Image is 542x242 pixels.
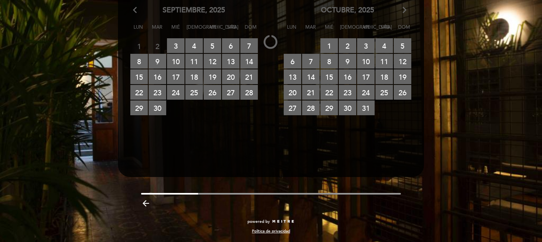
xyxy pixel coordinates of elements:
span: 9 [149,54,166,69]
span: Mié [168,23,184,38]
span: Mié [321,23,337,38]
span: 29 [130,100,148,115]
span: 2 [149,39,166,53]
span: 17 [357,69,375,84]
span: [DEMOGRAPHIC_DATA] [187,23,202,38]
a: Política de privacidad [252,228,290,234]
span: octubre, 2025 [321,5,374,16]
span: 22 [320,85,338,100]
span: 10 [167,54,185,69]
span: powered by [247,219,270,224]
span: Sáb [377,23,393,38]
span: 26 [394,85,411,100]
span: 24 [167,85,185,100]
span: 31 [357,100,375,115]
span: 6 [284,54,301,69]
span: 20 [284,85,301,100]
span: 3 [357,38,375,53]
span: 12 [204,54,221,69]
span: 11 [375,54,393,69]
span: Dom [396,23,412,38]
i: arrow_back_ios [133,5,140,16]
span: 13 [222,54,240,69]
span: 16 [149,69,166,84]
span: 18 [375,69,393,84]
span: 6 [222,38,240,53]
span: Lun [284,23,300,38]
span: 8 [130,54,148,69]
span: 27 [284,100,301,115]
span: Mar [149,23,165,38]
span: 29 [320,100,338,115]
span: 21 [240,69,258,84]
span: Dom [243,23,259,38]
span: 5 [204,38,221,53]
span: 4 [375,38,393,53]
span: 26 [204,85,221,100]
span: Lun [130,23,146,38]
span: 23 [339,85,356,100]
span: 7 [302,54,320,69]
span: 25 [185,85,203,100]
span: 19 [394,69,411,84]
span: 1 [130,39,148,53]
i: arrow_backward [141,199,151,208]
span: Vie [205,23,221,38]
span: 10 [357,54,375,69]
span: 15 [130,69,148,84]
span: 1 [320,38,338,53]
span: 25 [375,85,393,100]
span: 20 [222,69,240,84]
span: 27 [222,85,240,100]
span: [DEMOGRAPHIC_DATA] [340,23,356,38]
span: 22 [130,85,148,100]
span: 11 [185,54,203,69]
span: 9 [339,54,356,69]
span: Sáb [224,23,240,38]
span: 19 [204,69,221,84]
span: 16 [339,69,356,84]
span: 28 [240,85,258,100]
span: 28 [302,100,320,115]
span: Mar [302,23,318,38]
span: 14 [302,69,320,84]
span: 8 [320,54,338,69]
a: powered by [247,219,295,224]
span: 5 [394,38,411,53]
span: 17 [167,69,185,84]
span: septiembre, 2025 [163,5,225,16]
span: 13 [284,69,301,84]
span: 23 [149,85,166,100]
span: Vie [359,23,375,38]
span: 18 [185,69,203,84]
span: 12 [394,54,411,69]
i: arrow_forward_ios [401,5,408,16]
span: 4 [185,38,203,53]
span: 7 [240,38,258,53]
img: MEITRE [272,220,295,224]
span: 15 [320,69,338,84]
span: 21 [302,85,320,100]
span: 14 [240,54,258,69]
span: 3 [167,38,185,53]
span: 30 [149,100,166,115]
span: 24 [357,85,375,100]
span: 2 [339,38,356,53]
span: 30 [339,100,356,115]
